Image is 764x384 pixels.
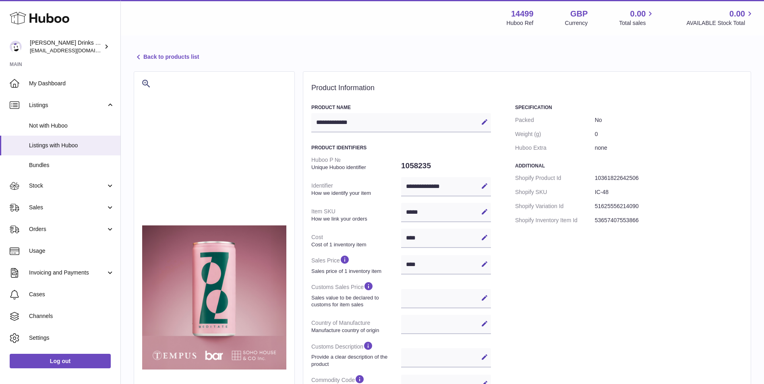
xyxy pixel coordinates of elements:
img: MEDIATE_1_68be7b9d-234d-4eb2-b0ee-639b03038b08.png [142,225,286,370]
span: Total sales [619,19,655,27]
span: Cases [29,291,114,298]
span: Orders [29,225,106,233]
strong: Manufacture country of origin [311,327,399,334]
span: AVAILABLE Stock Total [686,19,754,27]
dt: Customs Sales Price [311,278,401,311]
span: My Dashboard [29,80,114,87]
dt: Sales Price [311,251,401,278]
span: Bundles [29,161,114,169]
dt: Shopify SKU [515,185,595,199]
span: [EMAIL_ADDRESS][DOMAIN_NAME] [30,47,118,54]
h3: Product Identifiers [311,145,491,151]
h3: Additional [515,163,743,169]
strong: How we identify your item [311,190,399,197]
strong: Cost of 1 inventory item [311,241,399,248]
span: 0.00 [729,8,745,19]
dd: 51625556214090 [595,199,743,213]
a: Log out [10,354,111,368]
dt: Shopify Inventory Item Id [515,213,595,227]
strong: Provide a clear description of the product [311,353,399,367]
dt: Country of Manufacture [311,316,401,337]
dt: Item SKU [311,204,401,225]
a: 0.00 AVAILABLE Stock Total [686,8,754,27]
dd: none [595,141,743,155]
dt: Shopify Variation Id [515,199,595,213]
div: Huboo Ref [507,19,534,27]
dt: Huboo P № [311,153,401,174]
dt: Identifier [311,179,401,200]
strong: 14499 [511,8,534,19]
dd: 53657407553866 [595,213,743,227]
span: Not with Huboo [29,122,114,130]
dt: Cost [311,230,401,251]
span: Channels [29,312,114,320]
div: Currency [565,19,588,27]
dd: 10361822642506 [595,171,743,185]
span: Stock [29,182,106,190]
div: [PERSON_NAME] Drinks LTD (t/a Zooz) [30,39,102,54]
h2: Product Information [311,84,743,93]
span: Settings [29,334,114,342]
h3: Specification [515,104,743,111]
h3: Product Name [311,104,491,111]
dd: 1058235 [401,157,491,174]
strong: Unique Huboo identifier [311,164,399,171]
strong: Sales price of 1 inventory item [311,268,399,275]
span: Sales [29,204,106,211]
strong: Sales value to be declared to customs for item sales [311,294,399,308]
strong: GBP [570,8,588,19]
dt: Huboo Extra [515,141,595,155]
dd: 0 [595,127,743,141]
dt: Shopify Product Id [515,171,595,185]
span: Listings [29,101,106,109]
dd: No [595,113,743,127]
span: Usage [29,247,114,255]
dd: IC-48 [595,185,743,199]
span: Invoicing and Payments [29,269,106,277]
dt: Customs Description [311,337,401,371]
dt: Packed [515,113,595,127]
dt: Weight (g) [515,127,595,141]
img: internalAdmin-14499@internal.huboo.com [10,41,22,53]
span: Listings with Huboo [29,142,114,149]
a: 0.00 Total sales [619,8,655,27]
strong: How we link your orders [311,215,399,223]
span: 0.00 [630,8,646,19]
a: Back to products list [134,52,199,62]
